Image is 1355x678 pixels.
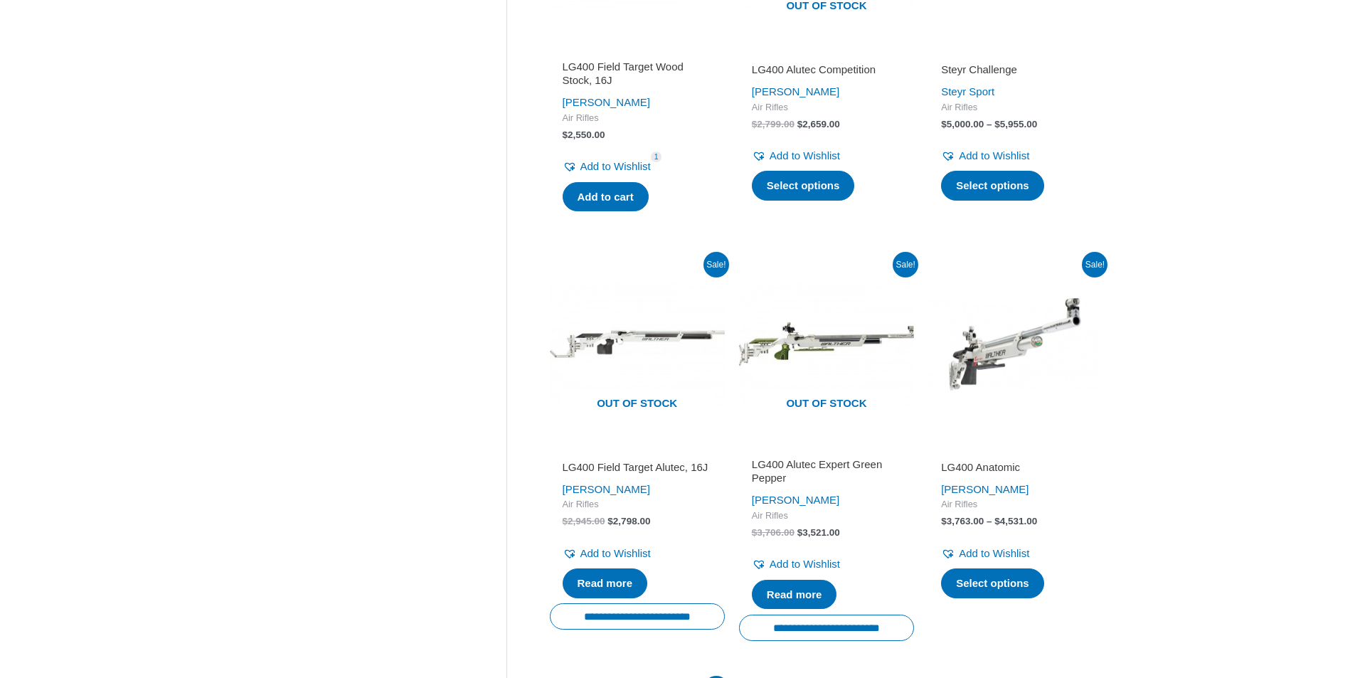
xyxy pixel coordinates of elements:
[563,112,712,125] span: Air Rifles
[941,85,994,97] a: Steyr Sport
[941,460,1090,480] a: LG400 Anatomic
[893,252,918,277] span: Sale!
[797,119,803,129] span: $
[941,544,1029,563] a: Add to Wishlist
[560,388,714,421] span: Out of stock
[797,119,840,129] bdi: 2,659.00
[994,516,1000,526] span: $
[550,256,725,431] a: Out of stock
[580,160,651,172] span: Add to Wishlist
[941,568,1044,598] a: Select options for “LG400 Anatomic”
[651,152,662,162] span: 1
[752,171,855,201] a: Select options for “LG400 Alutec Competition”
[1082,252,1107,277] span: Sale!
[941,102,1090,114] span: Air Rifles
[752,527,795,538] bdi: 3,706.00
[739,256,914,431] img: LG400 Alutec Expert Green Pepper
[941,516,947,526] span: $
[959,547,1029,559] span: Add to Wishlist
[928,256,1103,431] img: LG400 Anatomic
[563,129,605,140] bdi: 2,550.00
[941,43,1090,60] iframe: Customer reviews powered by Trustpilot
[563,43,712,60] iframe: Customer reviews powered by Trustpilot
[959,149,1029,161] span: Add to Wishlist
[941,483,1029,495] a: [PERSON_NAME]
[941,63,1090,82] a: Steyr Challenge
[563,96,650,108] a: [PERSON_NAME]
[563,460,712,480] a: LG400 Field Target Alutec, 16J
[994,119,1037,129] bdi: 5,955.00
[563,516,568,526] span: $
[941,119,984,129] bdi: 5,000.00
[770,558,840,570] span: Add to Wishlist
[752,457,901,485] h2: LG400 Alutec Expert Green Pepper
[797,527,840,538] bdi: 3,521.00
[752,527,758,538] span: $
[987,516,992,526] span: –
[752,63,901,82] a: LG400 Alutec Competition
[752,440,901,457] iframe: Customer reviews powered by Trustpilot
[752,119,758,129] span: $
[994,119,1000,129] span: $
[752,554,840,574] a: Add to Wishlist
[580,547,651,559] span: Add to Wishlist
[563,483,650,495] a: [PERSON_NAME]
[752,85,839,97] a: [PERSON_NAME]
[752,119,795,129] bdi: 2,799.00
[994,516,1037,526] bdi: 4,531.00
[752,510,901,522] span: Air Rifles
[941,516,984,526] bdi: 3,763.00
[941,460,1090,475] h2: LG400 Anatomic
[752,102,901,114] span: Air Rifles
[607,516,613,526] span: $
[563,182,649,212] a: Add to cart: “LG400 Field Target Wood Stock, 16J”
[750,388,903,421] span: Out of stock
[941,63,1090,77] h2: Steyr Challenge
[563,516,605,526] bdi: 2,945.00
[563,60,712,93] a: LG400 Field Target Wood Stock, 16J
[563,440,712,457] iframe: Customer reviews powered by Trustpilot
[941,146,1029,166] a: Add to Wishlist
[752,63,901,77] h2: LG400 Alutec Competition
[752,457,901,491] a: LG400 Alutec Expert Green Pepper
[752,580,837,610] a: Read more about “LG400 Alutec Expert Green Pepper”
[550,256,725,431] img: LG400 Field Target Alutec
[752,146,840,166] a: Add to Wishlist
[941,440,1090,457] iframe: Customer reviews powered by Trustpilot
[752,494,839,506] a: [PERSON_NAME]
[739,256,914,431] a: Out of stock
[987,119,992,129] span: –
[752,43,901,60] iframe: Customer reviews powered by Trustpilot
[941,119,947,129] span: $
[941,499,1090,511] span: Air Rifles
[563,499,712,511] span: Air Rifles
[563,129,568,140] span: $
[563,460,712,475] h2: LG400 Field Target Alutec, 16J
[797,527,803,538] span: $
[770,149,840,161] span: Add to Wishlist
[563,157,651,176] a: Add to Wishlist
[703,252,729,277] span: Sale!
[563,60,712,88] h2: LG400 Field Target Wood Stock, 16J
[607,516,650,526] bdi: 2,798.00
[563,568,648,598] a: Read more about “LG400 Field Target Alutec, 16J”
[941,171,1044,201] a: Select options for “Steyr Challenge”
[563,544,651,563] a: Add to Wishlist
